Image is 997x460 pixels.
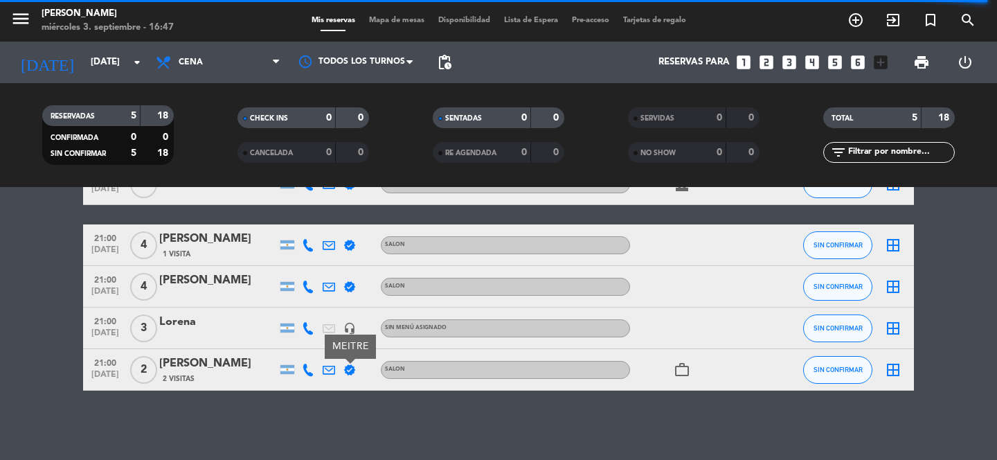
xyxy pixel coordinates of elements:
[343,239,356,251] i: verified
[385,325,447,330] span: Sin menú asignado
[445,115,482,122] span: SENTADAS
[748,113,757,123] strong: 0
[521,113,527,123] strong: 0
[88,229,123,245] span: 21:00
[130,273,157,301] span: 4
[445,150,496,157] span: RE AGENDADA
[362,17,431,24] span: Mapa de mesas
[250,115,288,122] span: CHECK INS
[163,132,171,142] strong: 0
[343,322,356,335] i: headset_mic
[803,315,872,342] button: SIN CONFIRMAR
[640,150,676,157] span: NO SHOW
[803,356,872,384] button: SIN CONFIRMAR
[830,144,847,161] i: filter_list
[565,17,616,24] span: Pre-acceso
[250,150,293,157] span: CANCELADA
[157,148,171,158] strong: 18
[436,54,453,71] span: pending_actions
[10,8,31,29] i: menu
[163,249,190,260] span: 1 Visita
[159,313,277,331] div: Lorena
[847,12,864,28] i: add_circle_outline
[803,231,872,259] button: SIN CONFIRMAR
[885,12,901,28] i: exit_to_app
[553,113,562,123] strong: 0
[385,242,405,247] span: SALON
[885,320,901,337] i: border_all
[658,57,730,68] span: Reservas para
[431,17,497,24] span: Disponibilidad
[326,148,332,157] strong: 0
[717,148,722,157] strong: 0
[51,150,106,157] span: SIN CONFIRMAR
[88,287,123,303] span: [DATE]
[159,355,277,373] div: [PERSON_NAME]
[130,356,157,384] span: 2
[913,54,930,71] span: print
[960,12,976,28] i: search
[159,230,277,248] div: [PERSON_NAME]
[157,111,171,121] strong: 18
[343,364,356,376] i: verified
[803,53,821,71] i: looks_4
[847,145,954,160] input: Filtrar por nombre...
[553,148,562,157] strong: 0
[922,12,939,28] i: turned_in_not
[159,272,277,290] div: [PERSON_NAME]
[717,113,722,123] strong: 0
[88,245,123,261] span: [DATE]
[674,362,690,378] i: work_outline
[497,17,565,24] span: Lista de Espera
[912,113,917,123] strong: 5
[885,278,901,295] i: border_all
[803,273,872,301] button: SIN CONFIRMAR
[872,53,890,71] i: add_box
[129,54,145,71] i: arrow_drop_down
[885,362,901,378] i: border_all
[10,47,84,78] i: [DATE]
[826,53,844,71] i: looks_5
[385,283,405,289] span: SALON
[10,8,31,34] button: menu
[51,113,95,120] span: RESERVADAS
[42,21,174,35] div: miércoles 3. septiembre - 16:47
[88,354,123,370] span: 21:00
[88,271,123,287] span: 21:00
[305,17,362,24] span: Mis reservas
[640,115,674,122] span: SERVIDAS
[735,53,753,71] i: looks_one
[326,113,332,123] strong: 0
[385,366,405,372] span: SALON
[131,148,136,158] strong: 5
[780,53,798,71] i: looks_3
[616,17,693,24] span: Tarjetas de regalo
[131,132,136,142] strong: 0
[814,283,863,290] span: SIN CONFIRMAR
[130,231,157,259] span: 4
[757,53,775,71] i: looks_two
[42,7,174,21] div: [PERSON_NAME]
[521,148,527,157] strong: 0
[179,57,203,67] span: Cena
[832,115,853,122] span: TOTAL
[943,42,987,83] div: LOG OUT
[325,335,376,359] div: MEITRE
[88,312,123,328] span: 21:00
[358,148,366,157] strong: 0
[51,134,98,141] span: CONFIRMADA
[131,111,136,121] strong: 5
[88,184,123,200] span: [DATE]
[849,53,867,71] i: looks_6
[814,366,863,373] span: SIN CONFIRMAR
[957,54,973,71] i: power_settings_new
[748,148,757,157] strong: 0
[88,328,123,344] span: [DATE]
[814,241,863,249] span: SIN CONFIRMAR
[938,113,952,123] strong: 18
[814,324,863,332] span: SIN CONFIRMAR
[358,113,366,123] strong: 0
[88,370,123,386] span: [DATE]
[163,373,195,384] span: 2 Visitas
[130,315,157,342] span: 3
